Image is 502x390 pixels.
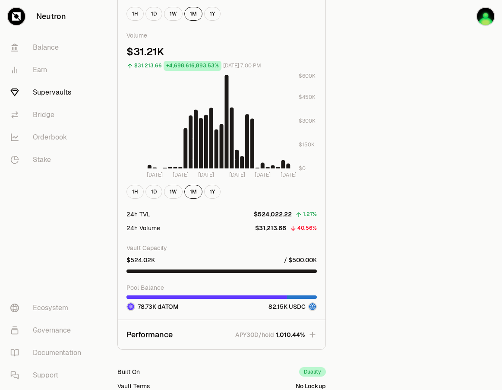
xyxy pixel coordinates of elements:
tspan: [DATE] [198,171,214,178]
button: PerformanceAPY30D/hold1,010.44% [118,320,325,349]
tspan: $0 [299,165,306,172]
div: +4,698,616,893.53% [164,61,221,71]
a: Support [3,364,93,387]
p: Pool Balance [126,283,317,292]
button: 1M [184,185,202,199]
a: Bridge [3,104,93,126]
div: Duality [299,367,326,377]
p: Performance [126,329,173,341]
img: USDC Logo [309,303,316,310]
a: Orderbook [3,126,93,149]
p: $31,213.66 [255,224,286,232]
span: 1,010.44% [276,330,305,339]
div: 1.27% [303,209,317,219]
tspan: [DATE] [147,171,163,178]
img: dATOM Logo [127,303,134,310]
div: 82.15K USDC [268,302,317,311]
a: Ecosystem [3,297,93,319]
a: Supervaults [3,81,93,104]
img: flarnrules [477,8,494,25]
div: 78.73K dATOM [126,302,178,311]
tspan: $600K [299,73,316,79]
button: 1Y [204,185,221,199]
p: / $500.00K [284,256,317,264]
div: [DATE] 7:00 PM [223,61,261,71]
a: Governance [3,319,93,342]
button: 1M [184,7,202,21]
button: 1Y [204,7,221,21]
a: Balance [3,36,93,59]
div: $31.21K [126,45,317,59]
a: Documentation [3,342,93,364]
button: 1H [126,7,144,21]
div: Built On [117,368,140,376]
tspan: [DATE] [281,171,297,178]
div: $31,213.66 [134,61,162,71]
p: $524.02K [126,256,155,264]
p: APY30D/hold [235,330,274,339]
p: Volume [126,31,317,40]
p: $524,022.22 [254,210,292,219]
a: Earn [3,59,93,81]
button: 1D [145,185,162,199]
div: 40.56% [297,223,317,233]
tspan: $150K [299,141,315,148]
tspan: $300K [299,117,316,124]
tspan: [DATE] [255,171,271,178]
button: 1W [164,185,183,199]
tspan: [DATE] [229,171,245,178]
a: Stake [3,149,93,171]
tspan: [DATE] [173,171,189,178]
div: 24h Volume [126,224,160,232]
button: 1H [126,185,144,199]
button: 1D [145,7,162,21]
tspan: $450K [299,94,316,101]
p: Vault Capacity [126,244,317,252]
button: 1W [164,7,183,21]
div: 24h TVL [126,210,150,219]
